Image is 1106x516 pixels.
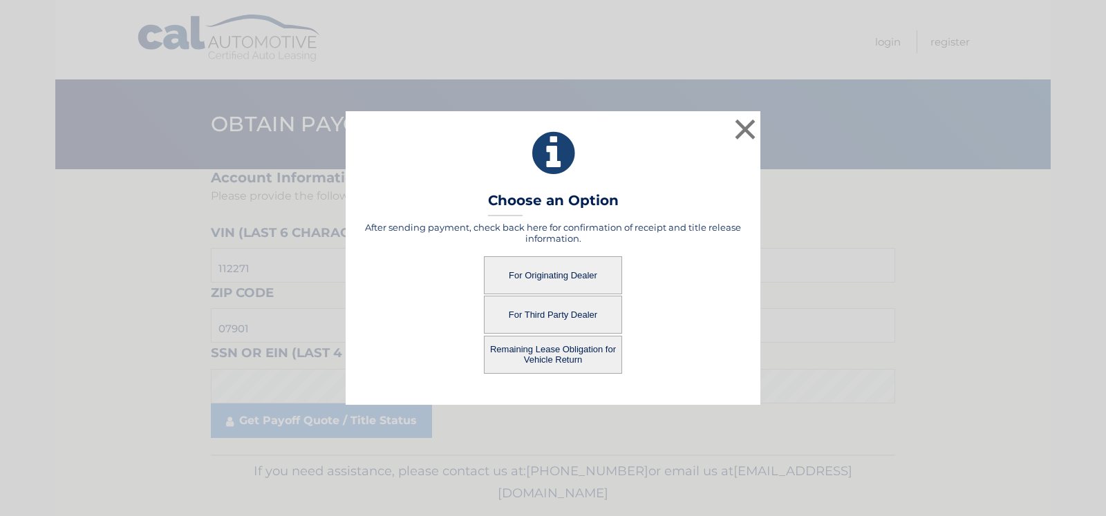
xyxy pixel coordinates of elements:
[363,222,743,244] h5: After sending payment, check back here for confirmation of receipt and title release information.
[731,115,759,143] button: ×
[484,296,622,334] button: For Third Party Dealer
[484,256,622,294] button: For Originating Dealer
[488,192,619,216] h3: Choose an Option
[484,336,622,374] button: Remaining Lease Obligation for Vehicle Return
